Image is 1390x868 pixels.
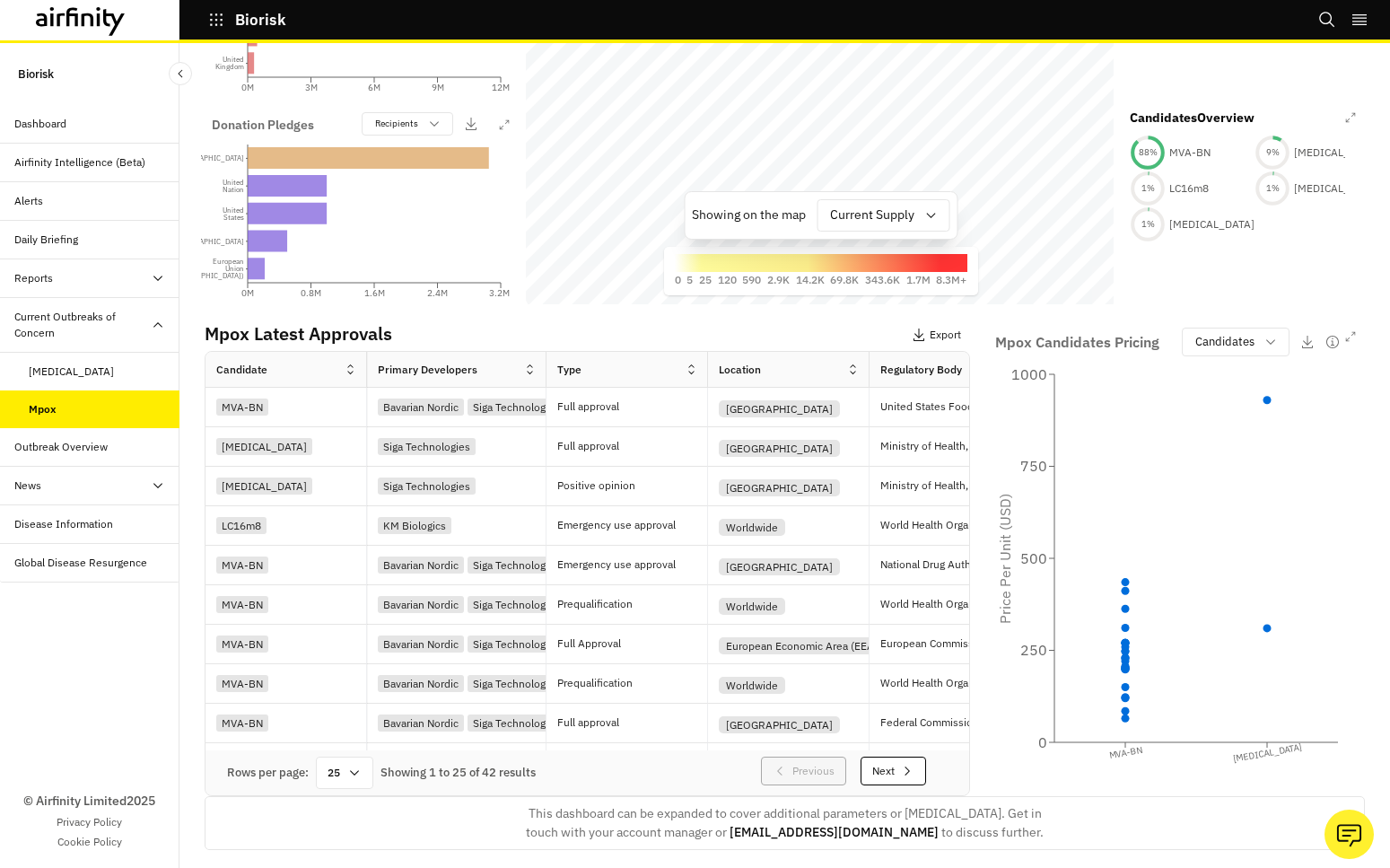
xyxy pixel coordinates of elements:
[880,635,1030,653] p: European Commission
[1324,810,1374,859] button: Ask our analysts
[216,399,268,416] div: MVA-BN
[216,675,268,692] div: MVA-BN
[880,714,1030,732] p: Federal Commission for the Protection against Sanitary Risk (COFEPRIS)
[223,56,244,65] tspan: United
[23,792,155,811] p: © Airfinity Limited 2025
[378,715,464,732] div: Bavarian Nordic
[930,329,961,341] p: Export
[216,596,268,613] div: MVA-BN
[557,516,707,534] p: Emergency use approval
[880,516,1030,534] p: World Health Organisation (WHO)
[378,517,451,534] div: KM Biologics
[216,517,267,534] div: LC16m8
[241,82,254,93] tspan: 0M
[719,362,761,378] div: Location
[316,757,373,789] div: 25
[223,178,244,187] tspan: United
[1130,182,1166,195] div: 1 %
[305,82,318,93] tspan: 3M
[223,185,244,194] tspan: Nation
[378,478,476,495] div: Siga Technologies
[557,398,707,416] p: Full approval
[742,272,761,288] p: 590
[996,493,1014,623] tspan: Price Per Unit (USD)
[171,153,244,162] tspan: [GEOGRAPHIC_DATA]
[1038,733,1047,751] tspan: 0
[380,764,536,782] div: Showing 1 to 25 of 42 results
[675,272,681,288] p: 0
[468,636,565,653] div: Siga Technologies
[216,636,268,653] div: MVA-BN
[208,4,286,35] button: Biorisk
[719,598,785,615] div: Worldwide
[492,82,510,93] tspan: 12M
[1130,146,1166,159] div: 88 %
[468,596,565,613] div: Siga Technologies
[1294,145,1379,161] p: [MEDICAL_DATA]
[912,320,961,349] button: Export
[215,63,244,72] tspan: Kingdom
[14,309,151,341] div: Current Outbreaks of Concern
[557,595,707,613] p: Prequalification
[699,272,712,288] p: 25
[169,62,192,85] button: Close Sidebar
[427,287,448,299] tspan: 2.4M
[796,272,825,288] p: 14.2K
[223,205,244,214] tspan: United
[378,675,464,692] div: Bavarian Nordic
[1020,549,1047,567] tspan: 500
[171,236,244,245] tspan: [GEOGRAPHIC_DATA]
[364,287,385,299] tspan: 1.6M
[730,824,939,840] a: [EMAIL_ADDRESS][DOMAIN_NAME]
[14,439,108,455] div: Outbreak Overview
[861,757,926,785] button: Next
[18,57,54,91] p: Biorisk
[14,516,113,532] div: Disease Information
[227,764,309,782] div: Rows per page:
[557,556,707,574] p: Emergency use approval
[241,287,254,299] tspan: 0M
[212,116,314,136] p: Donation Pledges
[14,555,147,571] div: Global Disease Resurgence
[468,715,565,732] div: Siga Technologies
[378,557,464,574] div: Bavarian Nordic
[29,401,57,417] div: Mpox
[235,12,286,28] p: Biorisk
[1195,333,1254,351] p: Candidates
[216,557,268,574] div: MVA-BN
[865,272,900,288] p: 343.6K
[719,558,840,575] div: [GEOGRAPHIC_DATA]
[225,264,244,273] tspan: Union
[378,399,464,416] div: Bavarian Nordic
[557,674,707,692] p: Prequalification
[1254,146,1290,159] div: 9 %
[378,362,477,378] div: Primary Developers
[213,257,244,266] tspan: European
[57,814,122,830] a: Privacy Policy
[830,272,859,288] p: 69.8K
[216,438,312,455] div: [MEDICAL_DATA]
[301,287,321,299] tspan: 0.8M
[14,116,66,132] div: Dashboard
[995,331,1159,353] p: Mpox Candidates Pricing
[368,82,380,93] tspan: 6M
[880,595,1030,613] p: World Health Organisation (WHO)
[719,440,840,457] div: [GEOGRAPHIC_DATA]
[14,270,53,286] div: Reports
[1294,180,1379,197] p: [MEDICAL_DATA]
[1318,4,1336,35] button: Search
[692,206,806,224] p: Showing on the map
[223,212,244,221] tspan: States
[468,557,565,574] div: Siga Technologies
[880,362,962,378] div: Regulatory Body
[57,834,122,850] a: Cookie Policy
[205,320,970,347] p: Mpox Latest Approvals
[718,272,737,288] p: 120
[1169,216,1254,232] p: [MEDICAL_DATA]
[378,636,464,653] div: Bavarian Nordic
[686,272,693,288] p: 5
[719,637,885,654] div: European Economic Area (EEA)
[1011,365,1047,383] tspan: 1000
[1130,109,1254,127] p: Candidates Overview
[767,272,790,288] p: 2.9K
